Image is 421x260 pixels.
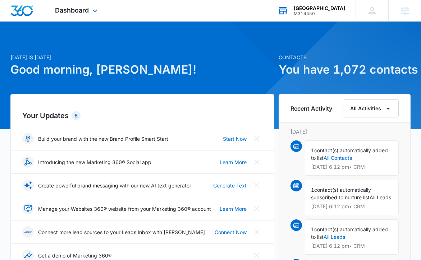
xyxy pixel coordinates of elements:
[213,182,247,189] a: Generate Text
[72,111,81,120] div: 6
[10,61,274,78] h1: Good morning, [PERSON_NAME]!
[294,5,345,11] div: account name
[279,61,411,78] h1: You have 1,072 contacts
[311,164,393,170] p: [DATE] 6:12 pm • CRM
[22,110,262,121] h2: Your Updates
[251,226,262,238] button: Close
[279,54,411,61] p: Contacts
[311,226,314,232] span: 1
[220,158,247,166] a: Learn More
[38,158,151,166] p: Introducing the new Marketing 360® Social app
[223,135,247,143] a: Start Now
[38,252,111,259] p: Get a demo of Marketing 360®
[220,205,247,213] a: Learn More
[290,128,399,135] p: [DATE]
[10,54,274,61] p: [DATE] is [DATE]
[251,133,262,144] button: Close
[38,228,205,236] p: Connect more lead sources to your Leads Inbox with [PERSON_NAME]
[324,234,345,240] a: All Leads
[251,180,262,191] button: Close
[370,194,391,200] span: All Leads
[38,182,191,189] p: Create powerful brand messaging with our new AI text generator
[311,226,388,240] span: contact(s) automatically added to list
[311,187,314,193] span: 1
[324,155,352,161] a: All Contacts
[251,203,262,214] button: Close
[294,11,345,16] div: account id
[311,243,393,249] p: [DATE] 6:12 pm • CRM
[251,156,262,168] button: Close
[311,147,314,153] span: 1
[38,135,168,143] p: Build your brand with the new Brand Profile Smart Start
[290,104,332,113] h6: Recent Activity
[38,205,211,213] p: Manage your Websites 360® website from your Marketing 360® account
[215,228,247,236] a: Connect Now
[311,204,393,209] p: [DATE] 6:12 pm • CRM
[55,6,89,14] span: Dashboard
[311,147,388,161] span: contact(s) automatically added to list
[311,187,371,200] span: contact(s) automatically subscribed to nurture list
[343,99,399,117] button: All Activities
